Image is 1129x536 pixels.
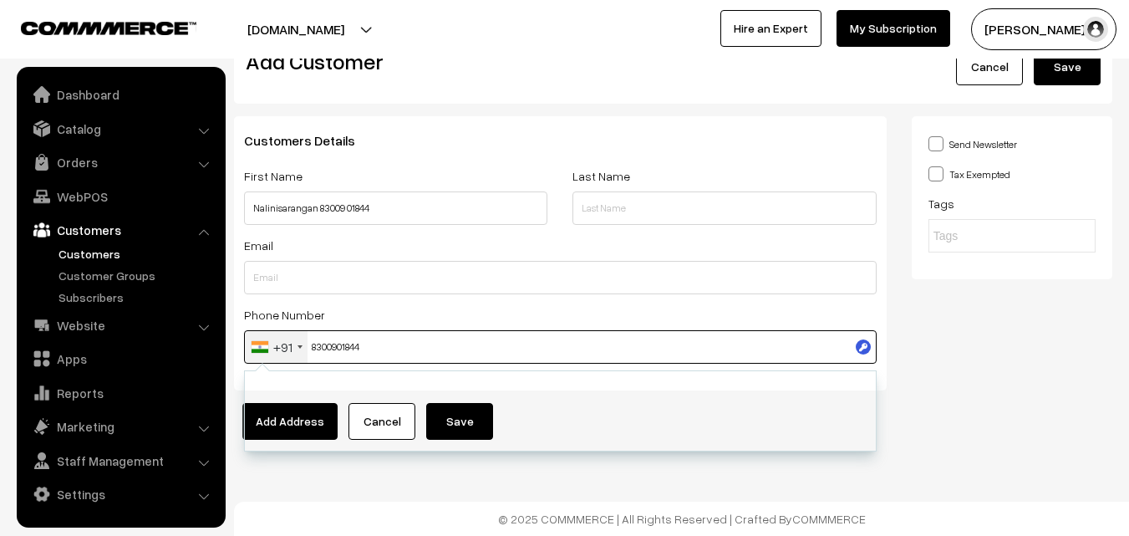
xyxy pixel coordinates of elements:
[21,147,220,177] a: Orders
[21,22,196,34] img: COMMMERCE
[189,8,403,50] button: [DOMAIN_NAME]
[720,10,821,47] a: Hire an Expert
[21,411,220,442] a: Marketing
[21,215,220,245] a: Customers
[21,446,220,476] a: Staff Management
[54,245,220,263] a: Customers
[54,288,220,306] a: Subscribers
[21,310,220,340] a: Website
[244,237,273,254] label: Email
[792,512,866,526] a: COMMMERCE
[971,8,1116,50] button: [PERSON_NAME] s…
[21,181,220,212] a: WebPOS
[928,195,954,212] label: Tags
[244,330,877,364] input: Phone Number
[572,167,630,185] label: Last Name
[21,479,220,509] a: Settings
[21,79,220,110] a: Dashboard
[956,48,1023,85] a: Cancel
[21,17,167,37] a: COMMMERCE
[245,331,308,363] div: India (भारत): +91
[1034,48,1101,85] button: Save
[856,339,871,355] multipassword: MultiPassword
[928,165,1010,182] label: Tax Exempted
[933,227,1080,245] input: Tags
[244,306,325,324] label: Phone Number
[21,344,220,374] a: Apps
[244,261,877,294] input: Email
[21,114,220,144] a: Catalog
[244,132,375,149] span: Customers Details
[572,191,876,225] input: Last Name
[928,135,1017,152] label: Send Newsletter
[246,48,661,74] h2: Add Customer
[21,378,220,408] a: Reports
[54,267,220,284] a: Customer Groups
[242,403,338,440] button: Add Address
[244,191,547,225] input: First Name
[273,337,292,357] div: +91
[1083,17,1108,42] img: user
[244,167,303,185] label: First Name
[837,10,950,47] a: My Subscription
[234,502,1129,536] footer: © 2025 COMMMERCE | All Rights Reserved | Crafted By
